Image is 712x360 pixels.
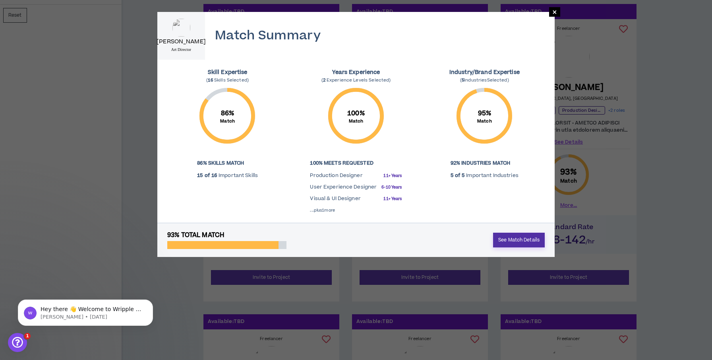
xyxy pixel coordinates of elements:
[171,47,191,53] p: Art Director
[8,333,27,352] iframe: Intercom live chat
[211,172,217,179] strong: 16
[208,76,214,84] b: 16
[310,172,362,180] p: Production Designer
[552,7,557,17] span: ×
[383,173,402,179] small: 11+ Years
[466,172,518,179] p: Important Industries
[493,69,520,76] span: Expertise
[221,69,247,76] span: Expertise
[462,172,464,179] strong: 5
[460,76,509,84] span: ( Industries Selected)
[205,29,331,43] h4: Match Summary
[172,19,190,37] img: 3qBvRXgdte43P6BAousDyeh79zkOMFJIb6O6CJzv.png
[220,118,235,124] small: Match
[38,261,44,267] button: Upload attachment
[455,172,460,179] strong: of
[321,76,391,84] span: ( Experience Levels Selected)
[477,118,492,124] small: Match
[381,185,402,190] small: 6-10 Years
[23,4,35,17] img: Profile image for Operator
[332,69,348,76] span: Years
[124,3,139,18] button: Home
[349,118,364,124] small: Match
[39,8,67,14] h1: Operator
[451,160,510,167] strong: 92% Industries Match
[12,261,19,267] button: Emoji picker
[323,76,327,84] b: 2
[197,172,203,179] strong: 15
[6,46,153,80] div: Sandra says…
[157,39,206,45] h5: [PERSON_NAME]
[24,333,31,339] span: 1
[29,46,153,71] div: Hi and thank you. I'm in like [PERSON_NAME]!
[206,76,249,84] span: ( Skills Selected)
[25,261,31,267] button: Gif picker
[310,195,360,203] p: Visual & UI Designer
[310,207,335,214] small: ...plus 1 more
[310,183,377,191] p: User Experience Designer
[383,196,402,202] small: 11+ Years
[462,76,464,84] b: 5
[347,109,365,118] span: 100 %
[221,109,234,118] span: 86 %
[493,233,545,247] a: See Match Details
[197,160,244,167] strong: 86% Skills Match
[449,69,492,76] span: Industry/Brand
[6,283,165,339] iframe: Intercom notifications message
[136,257,149,270] button: Send a message…
[5,3,20,18] button: go back
[205,172,210,179] strong: of
[478,109,491,118] span: 95 %
[451,172,453,179] strong: 5
[219,172,258,179] p: Important Skills
[35,51,146,66] div: Hi and thank you. I'm in like [PERSON_NAME]!
[139,3,154,18] div: Close
[7,244,152,257] textarea: Message…
[349,69,380,76] span: Experience
[208,69,220,76] span: Skill
[50,261,57,267] button: Start recording
[167,231,224,239] span: 93% Total Match
[310,160,373,167] strong: 100% Meets Requested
